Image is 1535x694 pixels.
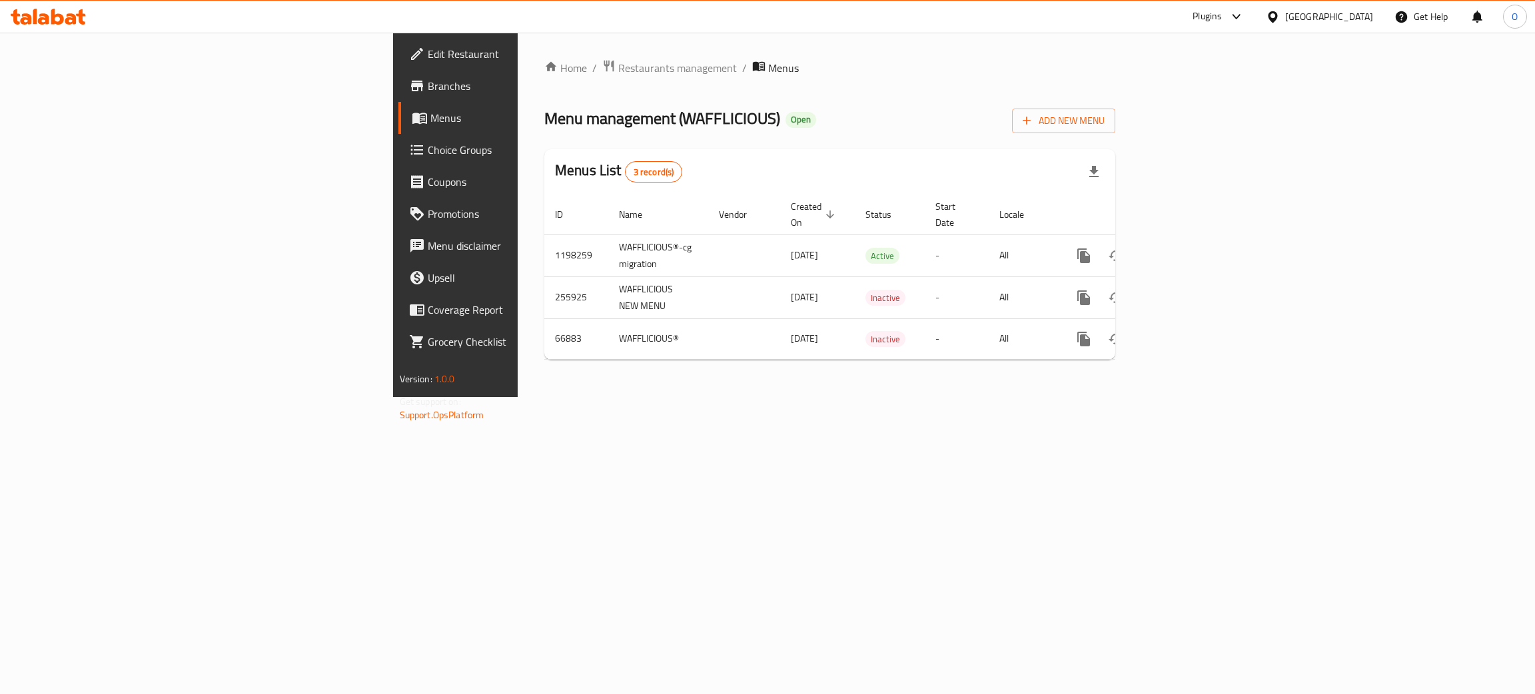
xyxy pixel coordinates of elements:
li: / [742,60,747,76]
td: - [925,234,989,276]
span: Get support on: [400,393,461,410]
span: Start Date [935,198,973,230]
span: Edit Restaurant [428,46,639,62]
span: Add New Menu [1023,113,1105,129]
button: Change Status [1100,282,1132,314]
span: Active [865,248,899,264]
span: Open [785,114,816,125]
h2: Menus List [555,161,682,182]
span: Version: [400,370,432,388]
span: Grocery Checklist [428,334,639,350]
span: Name [619,206,660,222]
td: All [989,276,1057,318]
td: WAFFLICIOUS®-cg migration [608,234,708,276]
span: [DATE] [791,330,818,347]
span: Menu management ( WAFFLICIOUS ) [544,103,780,133]
button: more [1068,240,1100,272]
button: more [1068,323,1100,355]
a: Promotions [398,198,650,230]
td: WAFFLICIOUS® [608,318,708,359]
a: Branches [398,70,650,102]
span: 3 record(s) [626,166,682,178]
span: [DATE] [791,246,818,264]
span: Vendor [719,206,764,222]
span: [DATE] [791,288,818,306]
a: Menu disclaimer [398,230,650,262]
span: Status [865,206,909,222]
a: Coverage Report [398,294,650,326]
td: WAFFLICIOUS NEW MENU [608,276,708,318]
span: Menu disclaimer [428,238,639,254]
td: All [989,318,1057,359]
button: Change Status [1100,323,1132,355]
span: Restaurants management [618,60,737,76]
span: Locale [999,206,1041,222]
span: O [1512,9,1518,24]
div: Export file [1078,156,1110,188]
div: Inactive [865,331,905,347]
span: Coverage Report [428,302,639,318]
div: Total records count [625,161,683,182]
span: Menus [768,60,799,76]
span: Coupons [428,174,639,190]
div: [GEOGRAPHIC_DATA] [1285,9,1373,24]
span: Branches [428,78,639,94]
button: more [1068,282,1100,314]
a: Coupons [398,166,650,198]
a: Upsell [398,262,650,294]
div: Open [785,112,816,128]
table: enhanced table [544,194,1207,360]
span: Upsell [428,270,639,286]
span: Created On [791,198,839,230]
button: Add New Menu [1012,109,1115,133]
td: All [989,234,1057,276]
span: ID [555,206,580,222]
th: Actions [1057,194,1207,235]
span: Inactive [865,332,905,347]
a: Support.OpsPlatform [400,406,484,424]
span: Choice Groups [428,142,639,158]
a: Menus [398,102,650,134]
a: Choice Groups [398,134,650,166]
a: Edit Restaurant [398,38,650,70]
div: Plugins [1193,9,1222,25]
nav: breadcrumb [544,59,1115,77]
td: - [925,318,989,359]
span: Inactive [865,290,905,306]
span: 1.0.0 [434,370,455,388]
a: Restaurants management [602,59,737,77]
a: Grocery Checklist [398,326,650,358]
button: Change Status [1100,240,1132,272]
span: Menus [430,110,639,126]
span: Promotions [428,206,639,222]
td: - [925,276,989,318]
